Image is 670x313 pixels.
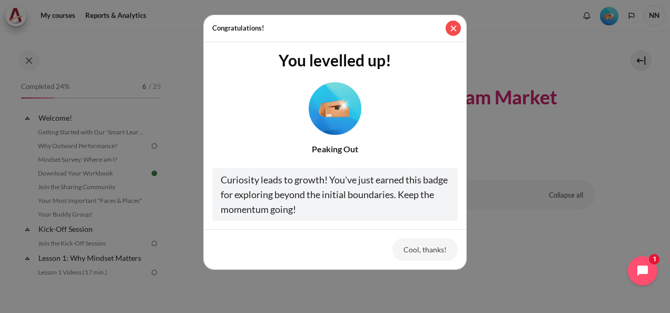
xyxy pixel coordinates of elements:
[212,23,264,34] h5: Congratulations!
[212,168,458,221] div: Curiosity leads to growth! You've just earned this badge for exploring beyond the initial boundar...
[309,82,361,134] img: Level #2
[446,21,461,36] button: Close
[212,143,458,155] div: Peaking Out
[309,78,361,135] div: Level #2
[212,51,458,70] h3: You levelled up!
[392,238,458,260] button: Cool, thanks!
